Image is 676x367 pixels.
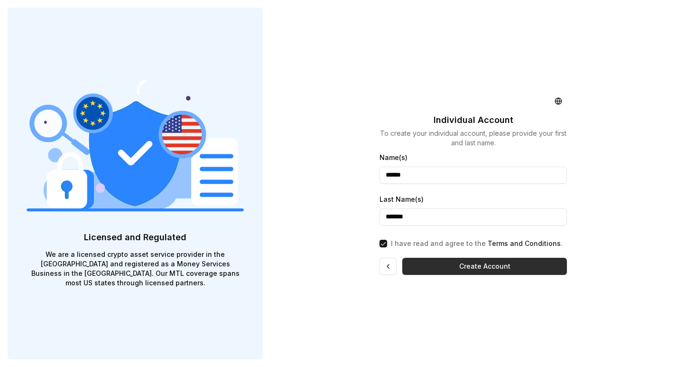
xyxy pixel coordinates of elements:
label: Name(s) [380,153,407,161]
button: Create Account [402,258,567,275]
a: Terms and Conditions [488,239,561,247]
p: We are a licensed crypto asset service provider in the [GEOGRAPHIC_DATA] and registered as a Mone... [27,250,244,288]
label: Last Name(s) [380,195,424,203]
p: Individual Account [434,113,513,127]
p: I have read and agree to the . [391,239,563,248]
p: To create your individual account, please provide your first and last name. [380,129,567,148]
p: Licensed and Regulated [27,231,244,244]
